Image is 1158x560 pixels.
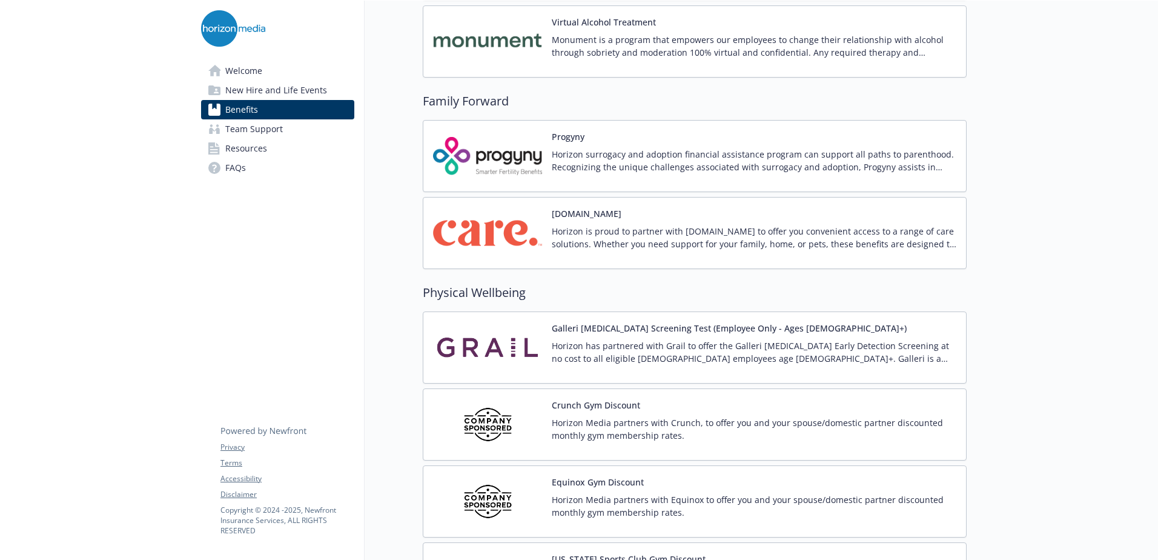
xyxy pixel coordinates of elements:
[225,158,246,178] span: FAQs
[552,322,907,335] button: Galleri [MEDICAL_DATA] Screening Test (Employee Only - Ages [DEMOGRAPHIC_DATA]+)
[433,207,542,259] img: Care.com carrier logo
[433,476,542,527] img: Company Sponsored carrier logo
[220,489,354,500] a: Disclaimer
[225,119,283,139] span: Team Support
[220,473,354,484] a: Accessibility
[225,81,327,100] span: New Hire and Life Events
[225,100,258,119] span: Benefits
[220,505,354,536] p: Copyright © 2024 - 2025 , Newfront Insurance Services, ALL RIGHTS RESERVED
[552,416,956,442] p: Horizon Media partners with Crunch, to offer you and your spouse/domestic partner discounted mont...
[552,16,656,28] button: Virtual Alcohol Treatment
[225,61,262,81] span: Welcome
[433,399,542,450] img: Company Sponsored carrier logo
[225,139,267,158] span: Resources
[220,442,354,453] a: Privacy
[552,476,644,488] button: Equinox Gym Discount
[552,339,956,365] p: Horizon has partnered with Grail to offer the Galleri [MEDICAL_DATA] Early Detection Screening at...
[552,207,621,220] button: [DOMAIN_NAME]
[433,322,542,373] img: Grail, LLC carrier logo
[201,119,354,139] a: Team Support
[552,148,956,173] p: Horizon surrogacy and adoption financial assistance program can support all paths to parenthood. ...
[201,61,354,81] a: Welcome
[201,139,354,158] a: Resources
[201,100,354,119] a: Benefits
[433,16,542,67] img: Monument carrier logo
[423,92,967,110] h2: Family Forward
[552,33,956,59] p: Monument is a program that empowers our employees to change their relationship with alcohol throu...
[201,81,354,100] a: New Hire and Life Events
[423,284,967,302] h2: Physical Wellbeing
[552,225,956,250] p: Horizon is proud to partner with [DOMAIN_NAME] to offer you convenient access to a range of care ...
[220,458,354,468] a: Terms
[552,493,956,519] p: Horizon Media partners with Equinox to offer you and your spouse/domestic partner discounted mont...
[201,158,354,178] a: FAQs
[433,130,542,182] img: Progyny carrier logo
[552,130,584,143] button: Progyny
[552,399,640,412] button: Crunch Gym Discount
